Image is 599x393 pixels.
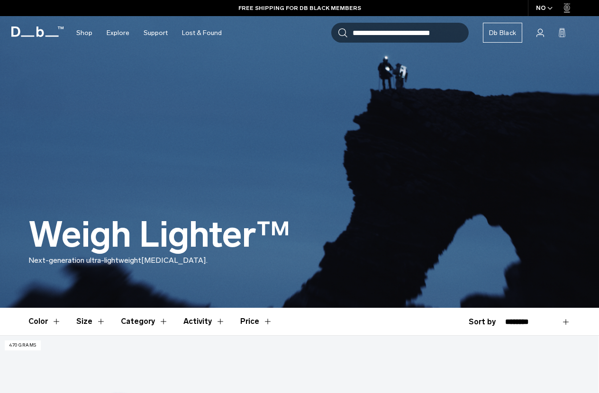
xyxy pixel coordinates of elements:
[28,215,290,255] h1: Weigh Lighter™
[76,308,106,335] button: Toggle Filter
[5,340,41,350] p: 470 grams
[183,308,225,335] button: Toggle Filter
[141,256,208,265] span: [MEDICAL_DATA].
[238,4,361,12] a: FREE SHIPPING FOR DB BLACK MEMBERS
[483,23,522,43] a: Db Black
[28,256,141,265] span: Next-generation ultra-lightweight
[121,308,168,335] button: Toggle Filter
[182,16,222,50] a: Lost & Found
[76,16,92,50] a: Shop
[144,16,168,50] a: Support
[69,16,229,50] nav: Main Navigation
[107,16,129,50] a: Explore
[28,308,61,335] button: Toggle Filter
[240,308,272,335] button: Toggle Price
